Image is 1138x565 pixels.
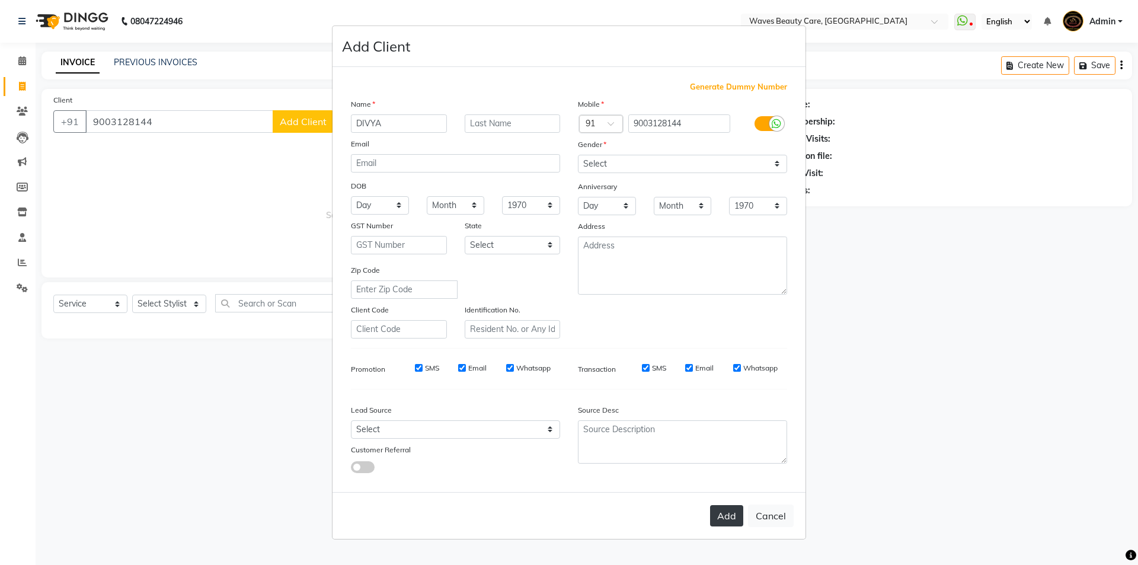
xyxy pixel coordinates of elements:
h4: Add Client [342,36,410,57]
label: Email [351,139,369,149]
label: Address [578,221,605,232]
label: Source Desc [578,405,619,416]
label: Client Code [351,305,389,315]
label: SMS [425,363,439,374]
input: GST Number [351,236,447,254]
label: DOB [351,181,366,191]
label: Anniversary [578,181,617,192]
span: Generate Dummy Number [690,81,787,93]
button: Add [710,505,743,526]
label: Zip Code [351,265,380,276]
label: Whatsapp [516,363,551,374]
input: Email [351,154,560,173]
label: Gender [578,139,606,150]
label: Transaction [578,364,616,375]
label: Whatsapp [743,363,778,374]
input: Resident No. or Any Id [465,320,561,339]
label: SMS [652,363,666,374]
input: Enter Zip Code [351,280,458,299]
label: Email [695,363,714,374]
label: Lead Source [351,405,392,416]
label: Promotion [351,364,385,375]
label: Email [468,363,487,374]
input: First Name [351,114,447,133]
label: Name [351,99,375,110]
label: State [465,221,482,231]
input: Last Name [465,114,561,133]
label: Identification No. [465,305,520,315]
button: Cancel [748,505,794,527]
input: Client Code [351,320,447,339]
input: Mobile [628,114,731,133]
label: Mobile [578,99,604,110]
label: Customer Referral [351,445,411,455]
label: GST Number [351,221,393,231]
